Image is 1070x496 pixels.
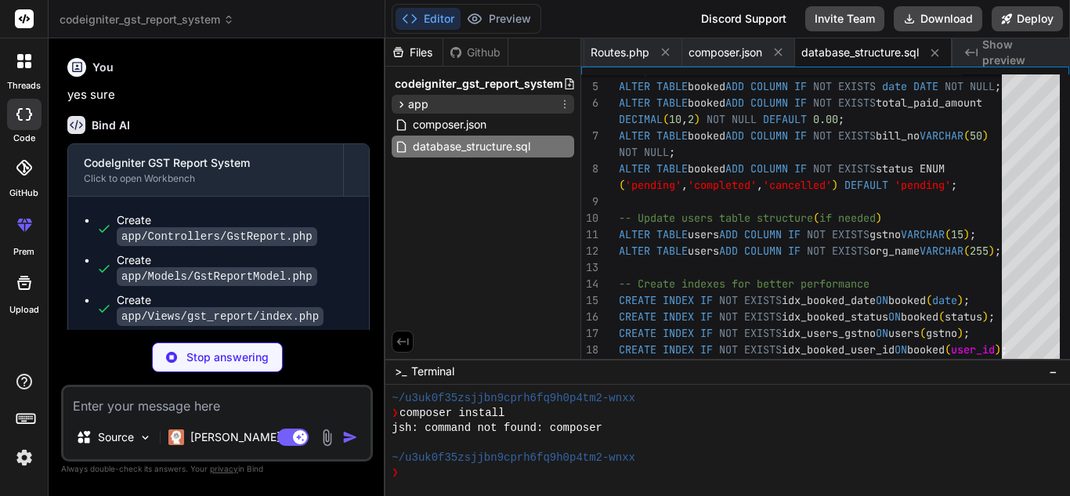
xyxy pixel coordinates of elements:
div: Github [443,45,508,60]
span: booked [688,96,725,110]
span: ALTER [619,79,650,93]
code: app/Views/gst_report/index.php [117,307,324,326]
span: ; [669,145,675,159]
div: CodeIgniter GST Report System [84,155,327,171]
span: ALTER [619,244,650,258]
span: CREATE [619,326,656,340]
span: booked [688,129,725,143]
span: ; [995,79,1001,93]
p: Source [98,429,134,445]
span: booked [901,310,938,324]
span: composer.json [689,45,762,60]
span: NOT [807,244,826,258]
span: EXISTS [744,310,782,324]
span: ❯ [392,406,399,421]
label: code [13,132,35,145]
span: ) [989,244,995,258]
span: 15 [951,227,963,241]
span: NOT [707,112,725,126]
span: ) [832,178,838,192]
span: booked [888,293,926,307]
span: INDEX [663,342,694,357]
span: ( [619,178,625,192]
h6: Bind AI [92,118,130,133]
span: NOT [719,326,738,340]
p: [PERSON_NAME] 4 S.. [190,429,307,445]
span: Terminal [411,364,454,379]
span: ) [982,310,989,324]
span: ( [945,227,951,241]
span: 2 [688,112,694,126]
div: 11 [581,226,598,243]
span: ) [694,112,700,126]
div: 6 [581,95,598,111]
span: CREATE [619,310,656,324]
span: DATE [913,79,938,93]
div: 5 [581,78,598,95]
span: ~/u3uk0f35zsjjbn9cprh6fq9h0p4tm2-wnxx [392,451,635,465]
span: -- Create indexes for better performance [619,277,869,291]
div: Discord Support [692,6,796,31]
span: ) [957,293,963,307]
span: ALTER [619,161,650,176]
span: INDEX [663,326,694,340]
label: prem [13,245,34,259]
span: EXISTS [744,326,782,340]
div: 16 [581,309,598,325]
span: ~/u3uk0f35zsjjbn9cprh6fq9h0p4tm2-wnxx [392,391,635,406]
div: 13 [581,259,598,276]
span: DEFAULT [844,178,888,192]
span: DEFAULT [763,112,807,126]
button: CodeIgniter GST Report SystemClick to open Workbench [68,144,343,196]
button: Editor [396,8,461,30]
span: composer install [399,406,504,421]
span: 'pending' [625,178,681,192]
span: ADD [719,244,738,258]
span: 255 [970,244,989,258]
span: COLUMN [744,244,782,258]
img: Claude 4 Sonnet [168,429,184,445]
span: − [1049,364,1057,379]
span: ADD [725,161,744,176]
span: NOT [945,79,963,93]
button: Preview [461,8,537,30]
span: ADD [725,79,744,93]
span: ( [963,244,970,258]
span: ( [963,129,970,143]
span: ; [989,310,995,324]
label: threads [7,79,41,92]
span: ADD [719,227,738,241]
span: TABLE [656,244,688,258]
span: COLUMN [750,161,788,176]
span: ) [995,342,1001,357]
span: status ENUM [876,161,945,176]
span: >_ [395,364,407,379]
span: idx_booked_status [782,310,888,324]
span: idx_booked_user_id [782,342,895,357]
span: NOT [813,129,832,143]
span: NULL [644,145,669,159]
img: attachment [318,429,336,447]
code: app/Models/GstReportModel.php [117,267,317,286]
span: ( [938,310,945,324]
span: users [888,326,920,340]
span: IF [794,129,807,143]
span: IF [794,96,807,110]
span: NOT [813,161,832,176]
span: ; [951,178,957,192]
span: booked [688,161,725,176]
span: ON [876,326,888,340]
span: IF [788,244,801,258]
span: 'completed' [688,178,757,192]
span: VARCHAR [920,129,963,143]
span: database_structure.sql [411,137,532,156]
span: NOT [813,79,832,93]
span: , [681,178,688,192]
span: composer.json [411,115,488,134]
span: codeigniter_gst_report_system [60,12,234,27]
span: 0.00 [813,112,838,126]
span: TABLE [656,79,688,93]
span: ; [838,112,844,126]
span: ; [963,326,970,340]
span: gstno [869,227,901,241]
